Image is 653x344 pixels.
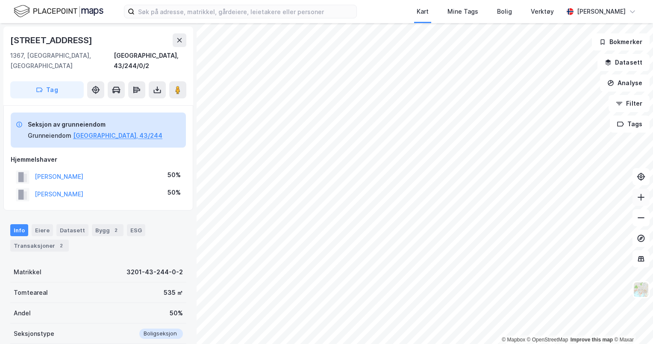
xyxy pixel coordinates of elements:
button: Datasett [597,54,650,71]
div: Seksjon av grunneiendom [28,119,162,130]
div: Grunneiendom [28,130,71,141]
div: [PERSON_NAME] [577,6,626,17]
div: 50% [168,170,181,180]
div: Andel [14,308,31,318]
div: 1367, [GEOGRAPHIC_DATA], [GEOGRAPHIC_DATA] [10,50,114,71]
div: 535 ㎡ [164,288,183,298]
a: Mapbox [502,337,525,343]
img: logo.f888ab2527a4732fd821a326f86c7f29.svg [14,4,103,19]
div: Hjemmelshaver [11,154,186,165]
a: OpenStreetMap [527,337,568,343]
div: Seksjonstype [14,329,54,339]
div: [STREET_ADDRESS] [10,33,94,47]
button: Bokmerker [592,33,650,50]
div: Datasett [56,224,88,236]
button: [GEOGRAPHIC_DATA], 43/244 [73,130,162,141]
button: Tags [610,116,650,133]
button: Analyse [600,74,650,92]
div: Verktøy [531,6,554,17]
img: Z [633,282,649,298]
div: Bolig [497,6,512,17]
div: ESG [127,224,145,236]
div: Eiere [32,224,53,236]
iframe: Chat Widget [610,303,653,344]
div: Tomteareal [14,288,48,298]
div: Info [10,224,28,236]
input: Søk på adresse, matrikkel, gårdeiere, leietakere eller personer [135,5,356,18]
div: Mine Tags [447,6,478,17]
div: 50% [168,187,181,198]
div: 3201-43-244-0-2 [126,267,183,277]
div: 50% [170,308,183,318]
button: Filter [609,95,650,112]
div: Transaksjoner [10,240,69,252]
div: Bygg [92,224,124,236]
div: 2 [57,241,65,250]
div: Kart [417,6,429,17]
a: Improve this map [571,337,613,343]
div: Matrikkel [14,267,41,277]
div: [GEOGRAPHIC_DATA], 43/244/0/2 [114,50,186,71]
button: Tag [10,81,84,98]
div: 2 [112,226,120,234]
